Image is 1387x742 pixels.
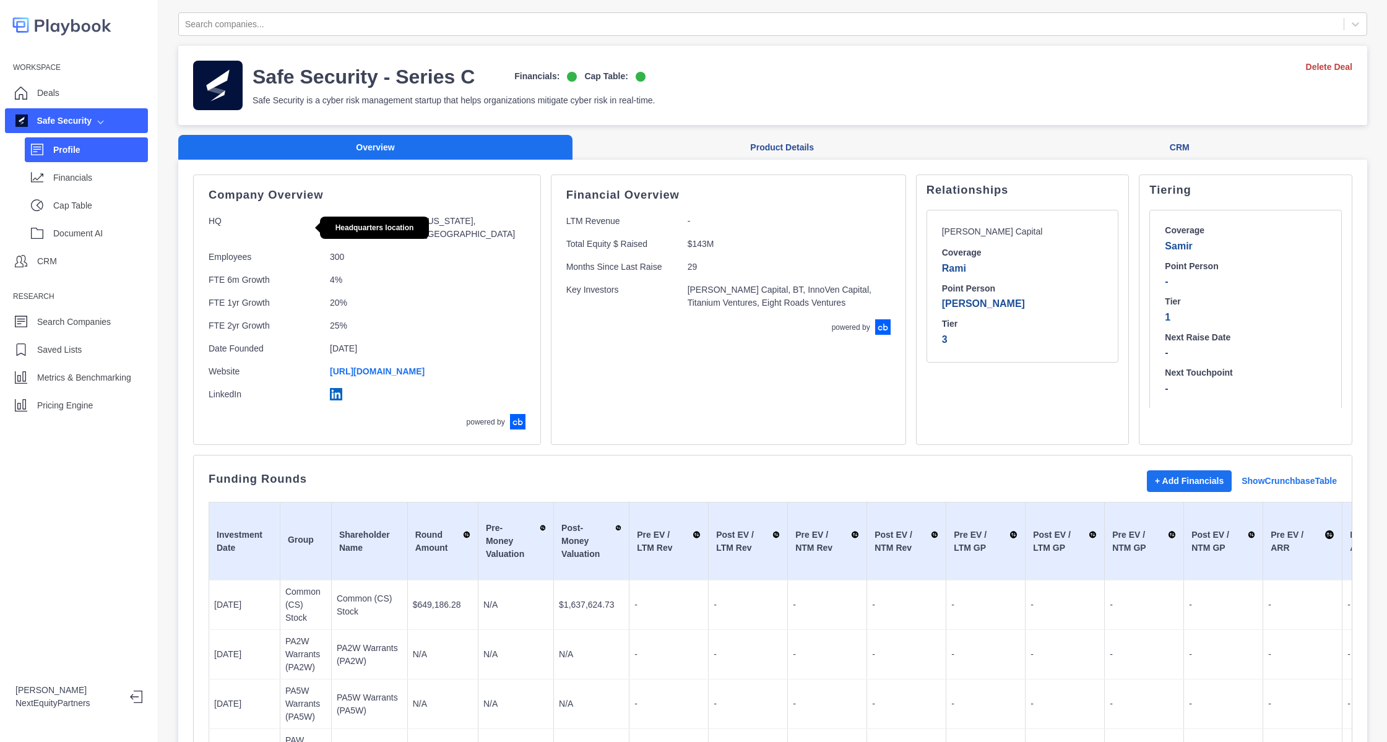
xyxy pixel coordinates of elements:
p: Website [209,365,320,378]
p: Metrics & Benchmarking [37,371,131,384]
p: Deals [37,87,59,100]
p: - [714,697,782,710]
a: Delete Deal [1306,61,1352,74]
p: N/A [559,697,624,710]
p: N/A [413,697,473,710]
p: 29 [688,261,882,274]
img: Sort [1089,528,1097,541]
p: [DATE] [214,648,275,661]
img: Sort [1248,528,1256,541]
h3: Safe Security - Series C [253,64,475,89]
p: [DATE] [330,342,520,355]
p: 1 [1165,310,1326,325]
p: N/A [483,648,548,661]
p: Financials [53,171,148,184]
img: company image [15,114,28,127]
p: - [1268,697,1337,710]
img: crunchbase-logo [510,414,525,429]
p: - [872,648,941,661]
div: Post EV / LTM Rev [716,528,780,554]
p: - [1110,697,1178,710]
p: Common (CS) Stock [285,585,326,624]
p: [GEOGRAPHIC_DATA], [US_STATE], [GEOGRAPHIC_DATA], [GEOGRAPHIC_DATA] [330,215,520,241]
p: - [951,648,1020,661]
p: Total Equity $ Raised [566,238,678,251]
p: - [872,598,941,611]
img: Sort [693,528,701,541]
p: Search Companies [37,316,111,329]
p: Funding Rounds [209,474,307,484]
p: PA2W Warrants (PA2W) [285,635,326,674]
p: Cap Table: [584,70,628,83]
img: linkedin-logo [330,388,342,400]
p: Safe Security is a cyber risk management startup that helps organizations mitigate cyber risk in ... [253,94,655,107]
img: Sort [772,528,780,541]
p: Cap Table [53,199,148,212]
p: - [1031,648,1099,661]
p: FTE 2yr Growth [209,319,320,332]
p: PA2W Warrants (PA2W) [337,642,402,668]
img: on-logo [567,72,577,82]
img: Sort [615,522,621,534]
p: - [1110,598,1178,611]
p: Date Founded [209,342,320,355]
div: Pre EV / NTM GP [1112,528,1176,554]
button: CRM [992,135,1367,160]
p: [PERSON_NAME] [942,296,1104,311]
div: Safe Security [15,114,92,127]
img: crunchbase-logo [875,319,891,335]
div: Pre EV / LTM GP [954,528,1018,554]
p: N/A [559,648,624,661]
p: Employees [209,251,320,264]
img: company-logo [193,61,243,110]
p: - [872,697,941,710]
p: - [1031,697,1099,710]
p: - [1189,697,1258,710]
p: powered by [467,416,505,428]
p: FTE 1yr Growth [209,296,320,309]
p: [PERSON_NAME] [15,684,120,697]
img: Sort [931,528,938,541]
p: - [793,648,862,661]
div: Pre EV / NTM Rev [795,528,859,554]
p: $143M [688,238,882,251]
h6: Tier [942,319,1104,330]
div: Group [288,533,324,550]
p: [PERSON_NAME] Capital, BT, InnoVen Capital, Titanium Ventures, Eight Roads Ventures [688,283,882,309]
p: - [714,648,782,661]
img: Sort [1168,528,1176,541]
p: Tiering [1149,185,1342,195]
p: Company Overview [209,190,525,200]
button: + Add Financials [1147,470,1232,492]
img: Sort [1009,528,1018,541]
p: 4% [330,274,520,287]
p: - [1165,274,1326,289]
img: logo-colored [12,12,111,38]
p: - [951,598,1020,611]
p: - [634,648,703,661]
div: Pre EV / LTM Rev [637,528,701,554]
div: Shareholder Name [339,528,400,554]
p: - [1165,381,1326,396]
p: PA5W Warrants (PA5W) [285,684,326,723]
p: HQ [209,215,320,241]
img: Sort [851,528,859,541]
p: $1,637,624.73 [559,598,624,611]
p: [PERSON_NAME] Capital [942,225,1053,238]
p: FTE 6m Growth [209,274,320,287]
p: Financials: [514,70,560,83]
h6: Point Person [1165,261,1326,272]
p: Financial Overview [566,190,891,200]
h6: Point Person [942,283,1104,295]
p: - [1165,345,1326,360]
p: - [1189,648,1258,661]
p: Saved Lists [37,343,82,356]
p: LinkedIn [209,388,320,404]
p: Rami [942,261,1104,276]
p: N/A [413,648,473,661]
div: Round Amount [415,528,470,554]
p: Pricing Engine [37,399,93,412]
p: N/A [483,697,548,710]
p: LTM Revenue [566,215,678,228]
p: - [714,598,782,611]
